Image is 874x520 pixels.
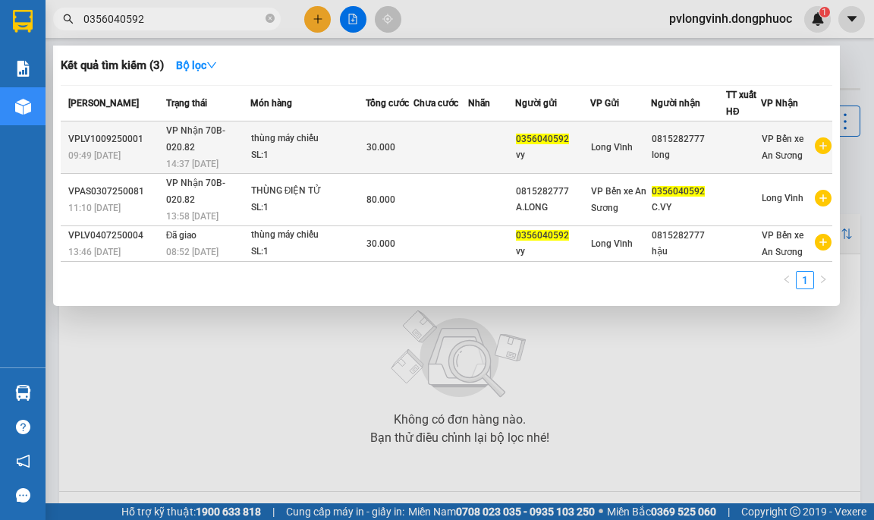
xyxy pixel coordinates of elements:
[516,134,569,144] span: 0356040592
[13,10,33,33] img: logo-vxr
[68,98,139,109] span: [PERSON_NAME]
[591,186,646,213] span: VP Bến xe An Sương
[166,159,218,169] span: 14:37 [DATE]
[778,271,796,289] button: left
[16,488,30,503] span: message
[796,271,814,289] li: 1
[68,131,162,147] div: VPLV1009250001
[782,275,791,284] span: left
[251,200,365,216] div: SL: 1
[366,238,395,249] span: 30.000
[16,454,30,468] span: notification
[815,190,832,206] span: plus-circle
[366,194,395,205] span: 80.000
[516,230,569,241] span: 0356040592
[251,147,365,164] div: SL: 1
[83,11,263,27] input: Tìm tên, số ĐT hoặc mã đơn
[762,193,803,203] span: Long Vĩnh
[516,244,589,260] div: vy
[166,98,207,109] span: Trạng thái
[166,178,225,205] span: VP Nhận 70B-020.82
[251,244,365,260] div: SL: 1
[652,131,725,147] div: 0815282777
[250,98,292,109] span: Món hàng
[652,147,725,163] div: long
[68,184,162,200] div: VPAS0307250081
[819,275,828,284] span: right
[651,98,700,109] span: Người nhận
[814,271,832,289] li: Next Page
[166,247,218,257] span: 08:52 [DATE]
[15,61,31,77] img: solution-icon
[652,244,725,260] div: hậu
[164,53,229,77] button: Bộ lọcdown
[206,60,217,71] span: down
[366,142,395,153] span: 30.000
[166,230,197,241] span: Đã giao
[815,137,832,154] span: plus-circle
[652,200,725,216] div: C.VY
[266,14,275,23] span: close-circle
[251,227,365,244] div: thùng máy chiếu
[762,134,803,161] span: VP Bến xe An Sương
[468,98,490,109] span: Nhãn
[815,234,832,251] span: plus-circle
[61,58,164,74] h3: Kết quả tìm kiếm ( 3 )
[591,142,633,153] span: Long Vĩnh
[515,98,557,109] span: Người gửi
[726,90,756,117] span: TT xuất HĐ
[176,59,217,71] strong: Bộ lọc
[778,271,796,289] li: Previous Page
[516,200,589,216] div: A.LONG
[16,420,30,434] span: question-circle
[15,385,31,401] img: warehouse-icon
[266,12,275,27] span: close-circle
[251,183,365,200] div: THÙNG ĐIỆN TỬ
[68,247,121,257] span: 13:46 [DATE]
[15,99,31,115] img: warehouse-icon
[590,98,619,109] span: VP Gửi
[68,203,121,213] span: 11:10 [DATE]
[516,184,589,200] div: 0815282777
[166,211,218,222] span: 13:58 [DATE]
[166,125,225,153] span: VP Nhận 70B-020.82
[63,14,74,24] span: search
[761,98,798,109] span: VP Nhận
[591,238,633,249] span: Long Vĩnh
[366,98,409,109] span: Tổng cước
[797,272,813,288] a: 1
[68,150,121,161] span: 09:49 [DATE]
[814,271,832,289] button: right
[251,131,365,147] div: thùng máy chiếu
[652,186,705,197] span: 0356040592
[68,228,162,244] div: VPLV0407250004
[413,98,458,109] span: Chưa cước
[516,147,589,163] div: vy
[652,228,725,244] div: 0815282777
[762,230,803,257] span: VP Bến xe An Sương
